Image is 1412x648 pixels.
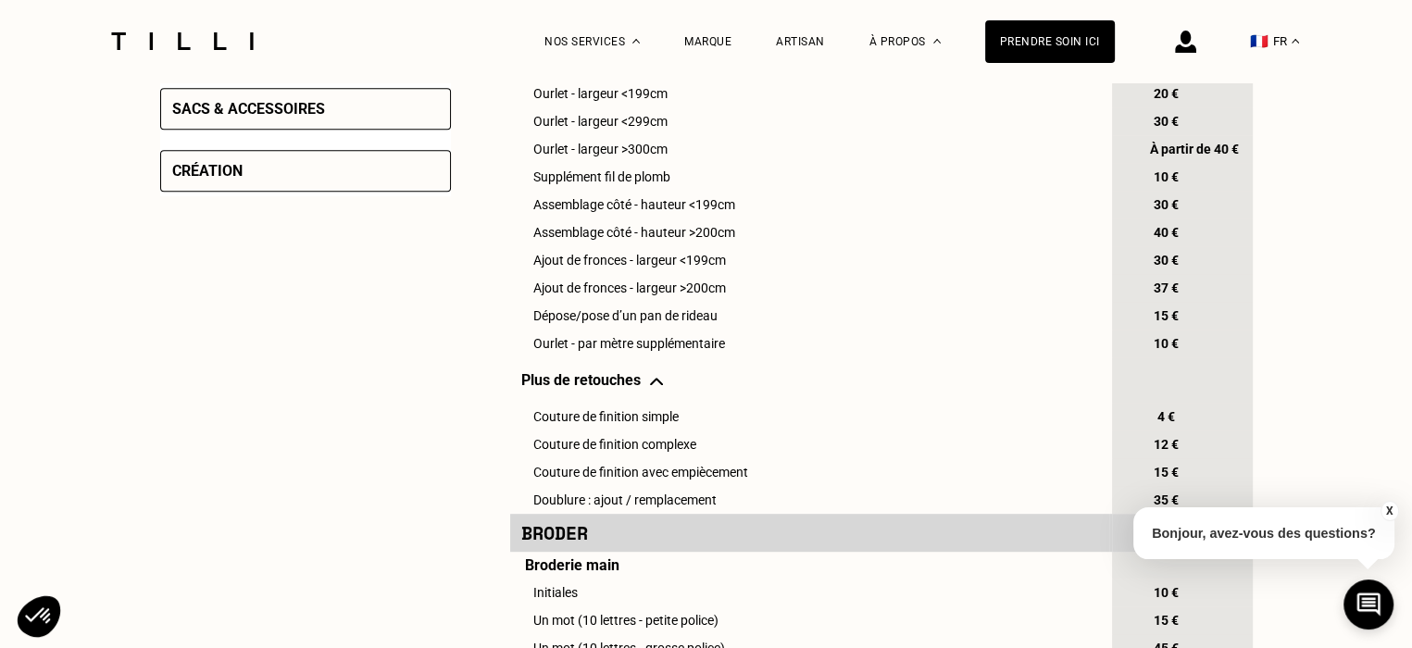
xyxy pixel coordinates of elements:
span: 30 € [1150,197,1183,212]
span: 37 € [1150,280,1183,295]
a: Prendre soin ici [985,20,1115,63]
span: 4 € [1150,409,1183,424]
td: Ajout de fronces - largeur >200cm [510,274,1109,302]
span: 10 € [1150,585,1183,600]
td: Ajout de fronces - largeur <199cm [510,246,1109,274]
td: Un mot (10 lettres - petite police) [510,606,1109,634]
td: Ourlet - largeur <199cm [510,80,1109,107]
td: Plus de retouches [510,357,1109,403]
span: 10 € [1150,336,1183,351]
img: Menu déroulant [632,39,640,44]
span: 15 € [1150,308,1183,323]
td: Couture de finition simple [510,403,1109,430]
td: Couture de finition complexe [510,430,1109,458]
td: Assemblage côté - hauteur <199cm [510,191,1109,218]
div: Sacs & accessoires [172,100,325,118]
td: Ourlet - largeur <299cm [510,107,1109,135]
a: Artisan [776,35,825,48]
span: 30 € [1150,253,1183,268]
p: Bonjour, avez-vous des questions? [1133,507,1394,559]
td: Couture de finition avec empiècement [510,458,1109,486]
span: 12 € [1150,437,1183,452]
td: Assemblage côté - hauteur >200cm [510,218,1109,246]
td: Broder [510,514,1109,552]
img: chevron [650,378,663,385]
div: Création [172,162,243,180]
span: 🇫🇷 [1250,32,1268,50]
span: 30 € [1150,114,1183,129]
img: Logo du service de couturière Tilli [105,32,260,50]
td: Broderie main [510,552,1109,579]
span: 10 € [1150,169,1183,184]
span: 40 € [1150,225,1183,240]
span: 15 € [1150,613,1183,628]
td: Initiales [510,579,1109,606]
span: 15 € [1150,465,1183,480]
button: X [1380,501,1398,521]
span: 20 € [1150,86,1183,101]
td: Ourlet - largeur >300cm [510,135,1109,163]
td: Dépose/pose d’un pan de rideau [510,302,1109,330]
td: Ourlet - par mètre supplémentaire [510,330,1109,357]
td: Supplément fil de plomb [510,163,1109,191]
img: Menu déroulant à propos [933,39,941,44]
span: À partir de 40 € [1150,142,1239,156]
img: icône connexion [1175,31,1196,53]
td: Doublure : ajout / remplacement [510,486,1109,514]
img: menu déroulant [1292,39,1299,44]
a: Marque [684,35,731,48]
